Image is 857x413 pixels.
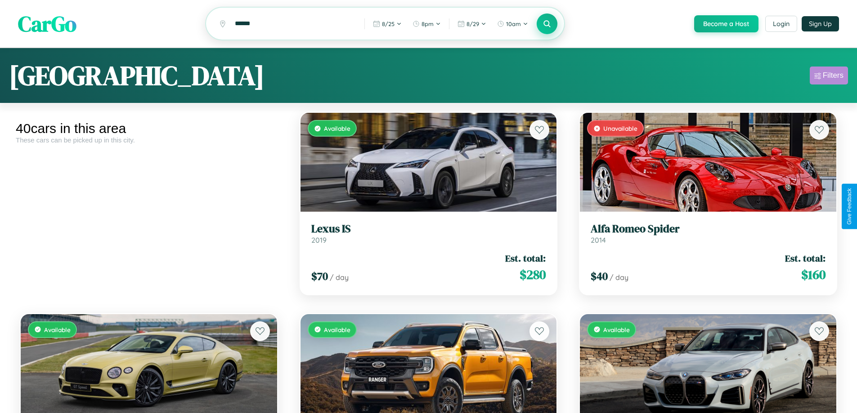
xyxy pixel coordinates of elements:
span: 2019 [311,235,327,244]
h3: Alfa Romeo Spider [591,222,826,235]
span: CarGo [18,9,76,39]
span: $ 160 [801,266,826,284]
span: 8pm [422,20,434,27]
div: Give Feedback [846,188,853,225]
span: $ 70 [311,269,328,284]
button: 8pm [408,17,445,31]
div: Filters [823,71,844,80]
button: Sign Up [802,16,839,31]
span: Est. total: [785,252,826,265]
span: 8 / 25 [382,20,395,27]
button: Filters [810,67,848,84]
button: 8/29 [453,17,491,31]
span: Est. total: [505,252,546,265]
span: Available [44,326,71,333]
span: / day [330,273,349,282]
h3: Lexus IS [311,222,546,235]
button: 8/25 [368,17,406,31]
span: Available [603,326,630,333]
div: 40 cars in this area [16,121,282,136]
button: Login [765,16,797,32]
h1: [GEOGRAPHIC_DATA] [9,57,265,94]
span: $ 280 [520,266,546,284]
span: / day [610,273,628,282]
div: These cars can be picked up in this city. [16,136,282,144]
a: Lexus IS2019 [311,222,546,244]
button: Become a Host [694,15,758,32]
span: 8 / 29 [467,20,479,27]
a: Alfa Romeo Spider2014 [591,222,826,244]
span: 2014 [591,235,606,244]
span: Unavailable [603,124,637,132]
span: Available [324,326,350,333]
span: $ 40 [591,269,608,284]
span: 10am [506,20,521,27]
span: Available [324,124,350,132]
button: 10am [493,17,533,31]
